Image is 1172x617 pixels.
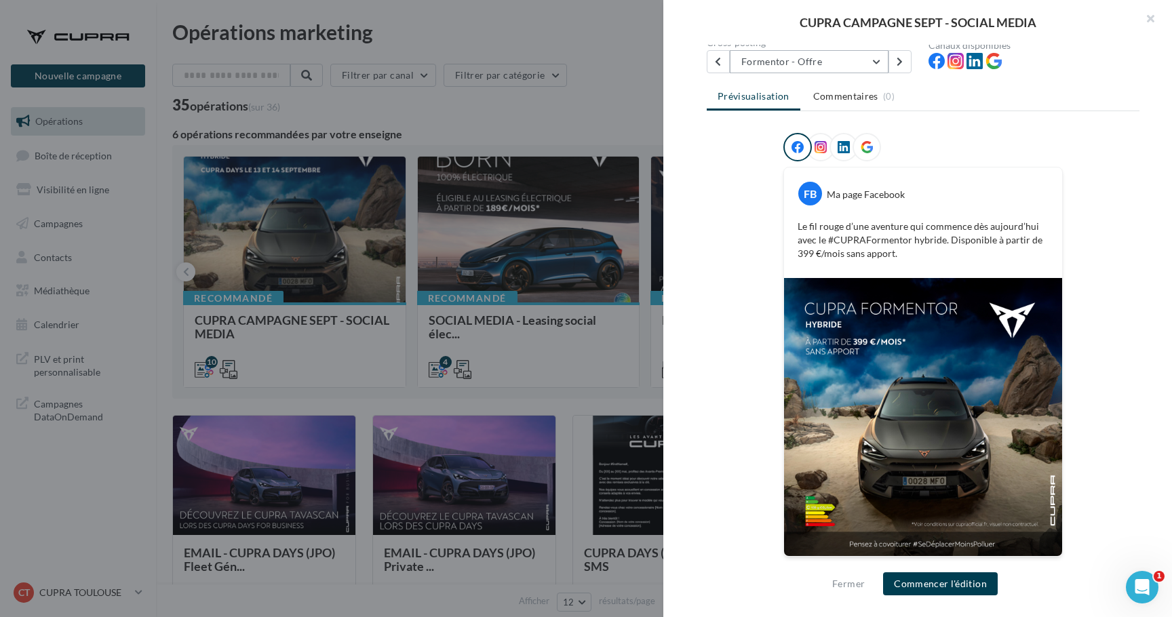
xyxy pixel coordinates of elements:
[685,16,1150,28] div: CUPRA CAMPAGNE SEPT - SOCIAL MEDIA
[883,91,895,102] span: (0)
[1154,571,1165,582] span: 1
[730,50,888,73] button: Formentor - Offre
[798,220,1049,260] p: Le fil rouge d’une aventure qui commence dès aujourd’hui avec le #CUPRAFormentor hybride. Disponi...
[827,576,870,592] button: Fermer
[1126,571,1158,603] iframe: Intercom live chat
[783,557,1063,574] div: La prévisualisation est non-contractuelle
[929,41,1139,50] div: Canaux disponibles
[707,38,918,47] div: Cross-posting
[813,89,878,103] span: Commentaires
[827,188,905,201] div: Ma page Facebook
[883,572,998,595] button: Commencer l'édition
[798,182,822,205] div: FB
